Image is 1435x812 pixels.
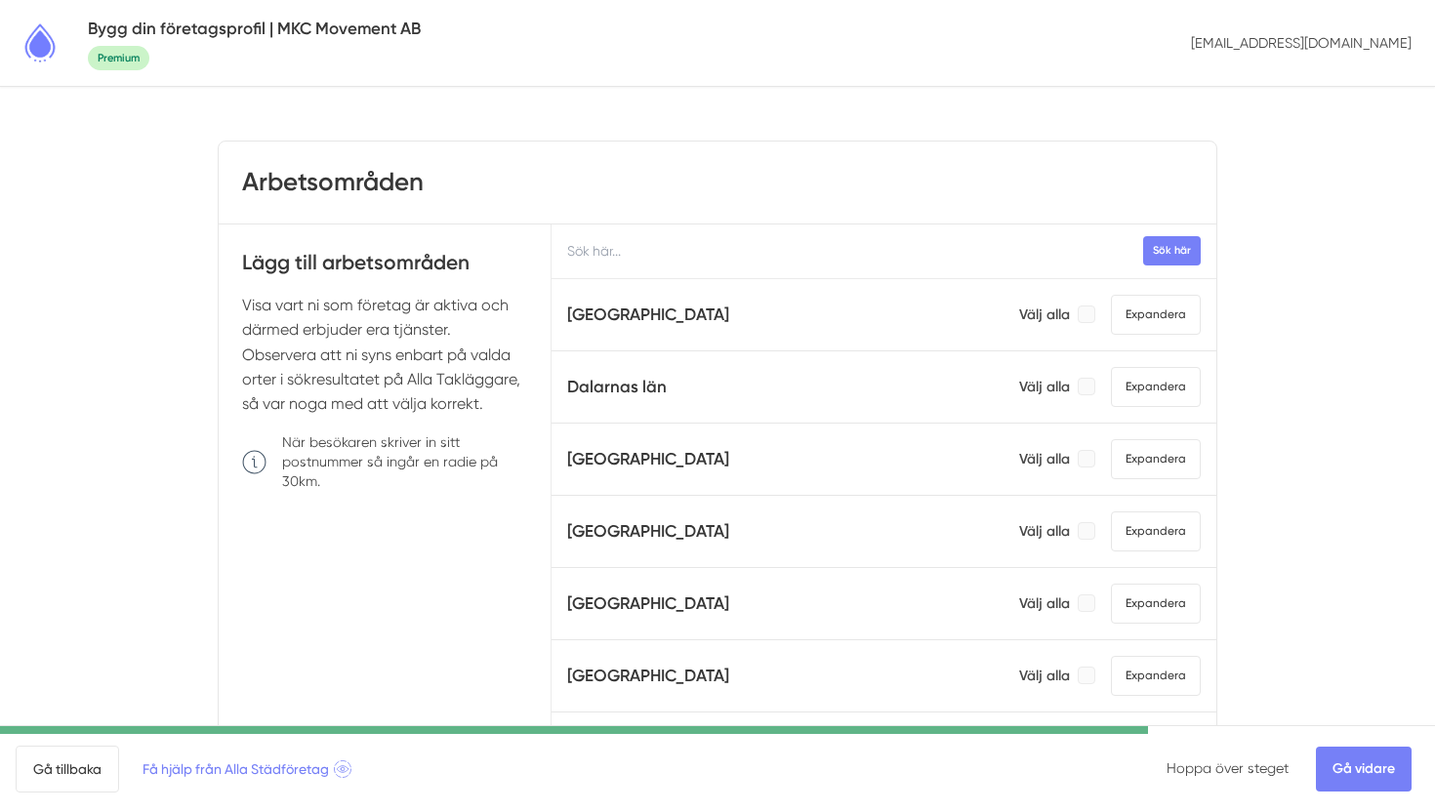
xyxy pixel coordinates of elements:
span: Expandera [1111,656,1201,696]
h5: [GEOGRAPHIC_DATA] [567,663,729,689]
span: Expandera [1111,439,1201,479]
input: Sök här... [552,224,1216,278]
span: Få hjälp från Alla Städföretag [143,758,351,780]
p: Välj alla [1019,521,1070,541]
a: Gå tillbaka [16,746,119,792]
span: Expandera [1111,511,1201,551]
a: Gå vidare [1316,747,1412,792]
span: Expandera [1111,295,1201,335]
span: Expandera [1111,584,1201,624]
p: Välj alla [1019,666,1070,685]
img: Alla Städföretag [16,19,64,67]
h5: Bygg din företagsprofil | MKC Movement AB [88,16,421,42]
h5: [GEOGRAPHIC_DATA] [567,446,729,472]
h3: Arbetsområden [242,165,424,200]
p: Välj alla [1019,377,1070,396]
p: Välj alla [1019,304,1070,324]
h5: [GEOGRAPHIC_DATA] [567,590,729,617]
p: Visa vart ni som företag är aktiva och därmed erbjuder era tjänster. Observera att ni syns enbart... [242,293,527,417]
h5: Dalarnas län [567,374,667,400]
span: Premium [88,46,149,70]
a: Hoppa över steget [1167,760,1289,776]
button: Sök här [1143,236,1201,264]
h5: [GEOGRAPHIC_DATA] [567,302,729,328]
h4: Lägg till arbetsområden [242,248,527,292]
p: När besökaren skriver in sitt postnummer så ingår en radie på 30km. [282,432,527,491]
p: [EMAIL_ADDRESS][DOMAIN_NAME] [1183,25,1419,61]
p: Välj alla [1019,449,1070,468]
p: Välj alla [1019,593,1070,613]
h5: [GEOGRAPHIC_DATA] [567,518,729,545]
span: Expandera [1111,367,1201,407]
